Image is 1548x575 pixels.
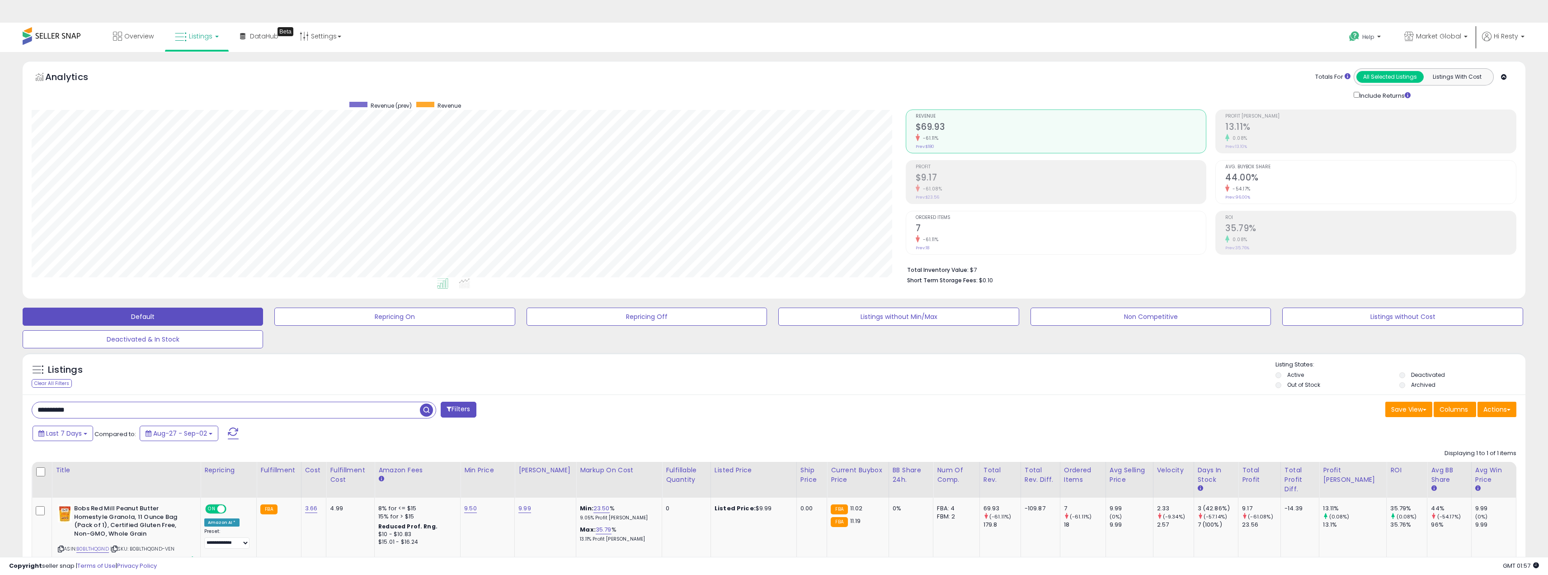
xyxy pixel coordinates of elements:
div: Amazon Fees [378,466,456,475]
div: 9.99 [1110,521,1153,529]
div: Avg Selling Price [1110,466,1149,485]
div: [PERSON_NAME] [518,466,572,475]
div: 13.11% [1323,504,1386,513]
label: Out of Stock [1287,381,1320,389]
div: Fulfillment [260,466,297,475]
button: Non Competitive [1030,308,1271,326]
div: 2.33 [1157,504,1194,513]
div: Total Profit [1242,466,1277,485]
a: Terms of Use [77,561,116,570]
div: $10 - $10.83 [378,531,453,538]
span: Revenue [916,114,1206,119]
div: 179.8 [983,521,1021,529]
span: Ordered Items [916,215,1206,220]
small: Prev: 18 [916,245,929,251]
small: Amazon Fees. [378,475,384,483]
div: Displaying 1 to 1 of 1 items [1444,449,1516,458]
button: Listings With Cost [1423,71,1491,83]
div: Markup on Cost [580,466,658,475]
h5: Analytics [45,71,106,86]
button: Listings without Min/Max [778,308,1019,326]
span: $0.10 [979,276,993,285]
div: Tooltip anchor [278,27,293,36]
button: Repricing Off [527,308,767,326]
b: Listed Price: [715,504,756,513]
div: Velocity [1157,466,1190,475]
p: 9.05% Profit [PERSON_NAME] [580,515,655,521]
span: Help [1362,33,1374,41]
div: 35.79% [1390,504,1427,513]
button: Filters [441,402,476,418]
a: 23.50 [593,504,610,513]
div: Include Returns [1347,90,1421,100]
span: 2025-09-11 01:57 GMT [1503,561,1539,570]
div: Listed Price [715,466,793,475]
div: 3 (42.86%) [1198,504,1238,513]
small: (-61.08%) [1248,513,1273,520]
small: Avg BB Share. [1431,485,1436,493]
small: FBA [831,504,847,514]
small: 0.08% [1229,135,1247,142]
small: 0.08% [1229,236,1247,243]
b: Bobs Red Mill Peanut Butter Homestyle Granola, 11 Ounce Bag (Pack of 1), Certified Gluten Free, N... [74,504,184,540]
span: Revenue [438,102,461,109]
small: (0%) [1475,513,1488,520]
li: $7 [907,264,1510,275]
div: 2.57 [1157,521,1194,529]
small: -54.17% [1229,185,1251,192]
div: 8% for <= $15 [378,504,453,513]
small: Prev: 35.76% [1225,245,1249,251]
span: OFF [225,505,240,513]
span: Aug-27 - Sep-02 [153,429,207,438]
small: Avg Win Price. [1475,485,1481,493]
button: Last 7 Days [33,426,93,441]
span: ON [206,505,217,513]
span: 11.02 [850,504,863,513]
div: ROI [1390,466,1423,475]
h2: $9.17 [916,172,1206,185]
th: The percentage added to the cost of goods (COGS) that forms the calculator for Min & Max prices. [576,462,662,498]
div: Avg Win Price [1475,466,1512,485]
span: Market Global [1416,32,1461,41]
small: (0%) [1110,513,1122,520]
small: (0.08%) [1329,513,1350,520]
span: Profit [916,165,1206,170]
span: Overview [124,32,154,41]
div: $15.01 - $16.24 [378,538,453,546]
div: Preset: [204,528,249,549]
div: 15% for > $15 [378,513,453,521]
button: Save View [1385,402,1432,417]
div: 9.99 [1475,521,1516,529]
label: Archived [1411,381,1435,389]
small: (-54.17%) [1437,513,1461,520]
label: Deactivated [1411,371,1445,379]
button: Listings without Cost [1282,308,1523,326]
span: 11.19 [850,517,861,525]
div: 7 [1064,504,1106,513]
a: 3.66 [305,504,318,513]
small: -61.11% [920,236,939,243]
div: Cost [305,466,323,475]
small: -61.11% [920,135,939,142]
div: 0 [666,504,704,513]
div: 0% [893,504,927,513]
b: Max: [580,525,596,534]
a: DataHub [233,23,285,50]
div: 44% [1431,504,1471,513]
div: 18 [1064,521,1106,529]
b: Reduced Prof. Rng. [378,523,438,530]
div: Total Rev. Diff. [1025,466,1056,485]
button: Default [23,308,263,326]
span: Compared to: [94,430,136,438]
a: 9.50 [464,504,477,513]
div: Days In Stock [1198,466,1235,485]
small: (-61.11%) [1070,513,1092,520]
h2: 13.11% [1225,122,1516,134]
a: B0BLTHQGND [76,545,109,553]
div: Ordered Items [1064,466,1102,485]
div: Ship Price [800,466,823,485]
label: Active [1287,371,1304,379]
a: Help [1342,24,1390,52]
h5: Listings [48,364,83,376]
span: Profit [PERSON_NAME] [1225,114,1516,119]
